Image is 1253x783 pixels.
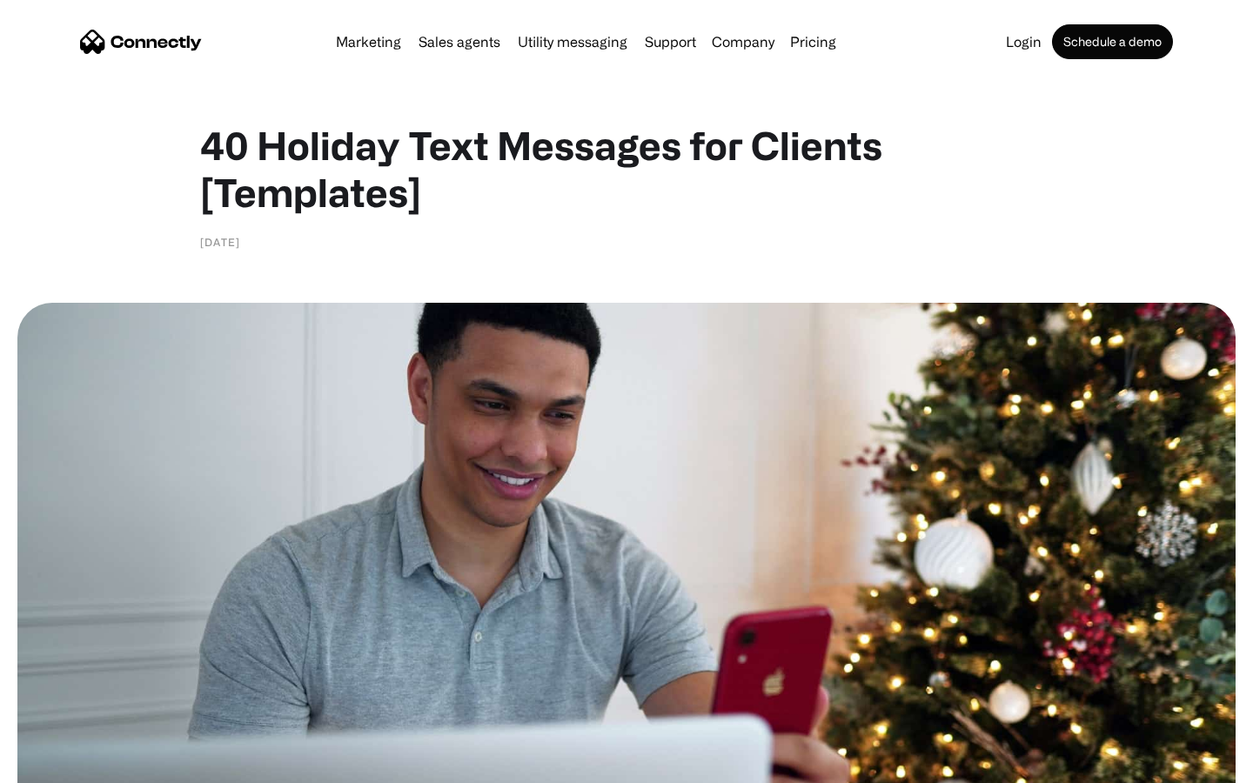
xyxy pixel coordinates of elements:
h1: 40 Holiday Text Messages for Clients [Templates] [200,122,1053,216]
a: Support [638,35,703,49]
aside: Language selected: English [17,753,104,777]
a: Pricing [783,35,843,49]
a: Marketing [329,35,408,49]
a: Login [999,35,1049,49]
a: Schedule a demo [1052,24,1173,59]
div: [DATE] [200,233,240,251]
a: Utility messaging [511,35,634,49]
ul: Language list [35,753,104,777]
a: Sales agents [412,35,507,49]
div: Company [712,30,774,54]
